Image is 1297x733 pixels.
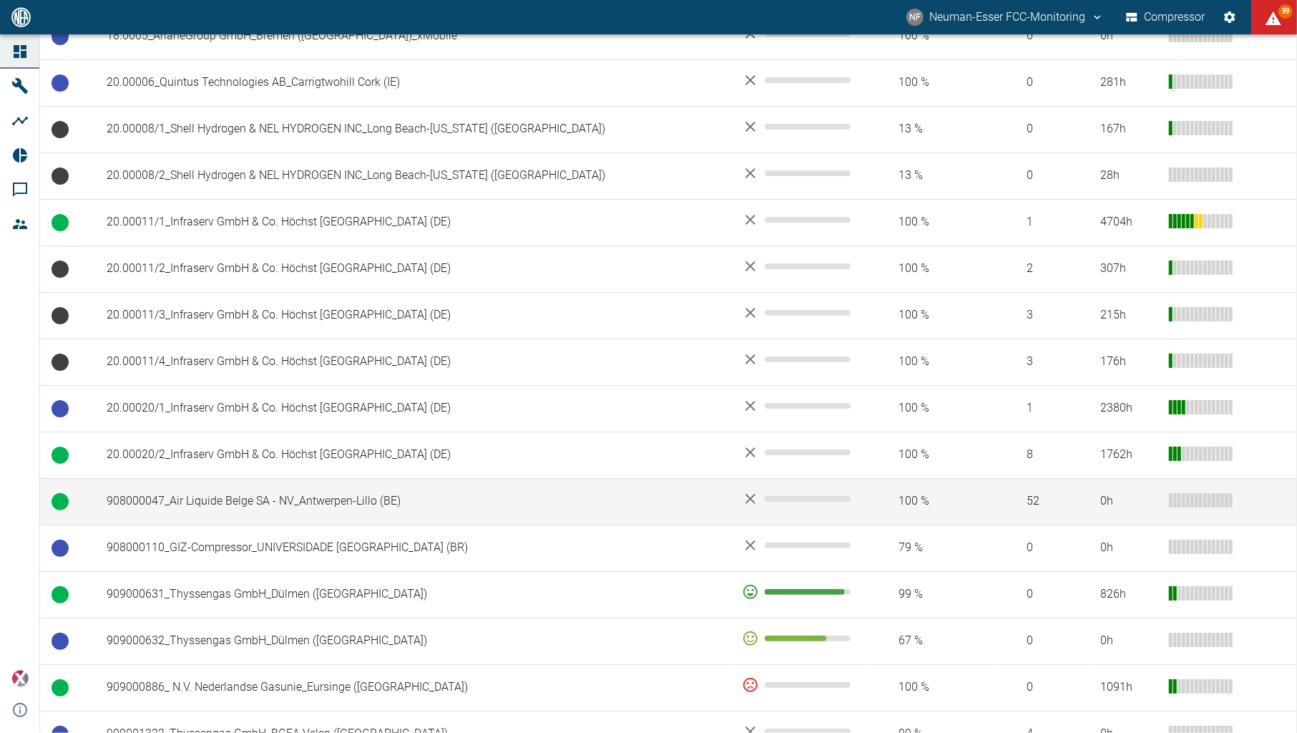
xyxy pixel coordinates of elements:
td: 908000110_GIZ-Compressor_UNIVERSIDADE [GEOGRAPHIC_DATA] (BR) [95,525,730,571]
td: 20.00011/4_Infraserv GmbH & Co. Höchst [GEOGRAPHIC_DATA] (DE) [95,339,730,385]
span: 0 [1004,540,1077,556]
span: 100 % [876,307,982,324]
td: 20.00011/3_Infraserv GmbH & Co. Höchst [GEOGRAPHIC_DATA] (DE) [95,292,730,339]
div: No data [742,490,853,508]
div: 93 % [742,583,853,601]
span: 13 % [876,121,982,137]
span: Betrieb [52,679,69,696]
span: 1 [1004,214,1077,230]
span: 100 % [876,74,982,91]
div: 215 h [1100,307,1157,324]
button: Compressor [1123,4,1208,30]
div: No data [742,165,853,182]
div: No data [742,304,853,321]
div: 1091 h [1100,679,1157,696]
span: Betrieb [52,214,69,231]
span: Keine Daten [52,354,69,371]
div: 72 % [742,630,853,647]
span: 1 [1004,400,1077,417]
span: 0 [1004,168,1077,184]
div: No data [742,258,853,275]
td: 20.00020/2_Infraserv GmbH & Co. Höchst [GEOGRAPHIC_DATA] (DE) [95,432,730,478]
div: 2380 h [1100,400,1157,417]
td: 909000632_Thyssengas GmbH_Dülmen ([GEOGRAPHIC_DATA]) [95,618,730,664]
span: 100 % [876,28,982,44]
span: Betrieb [52,586,69,603]
td: 20.00008/2_Shell Hydrogen & NEL HYDROGEN INC_Long Beach-[US_STATE] ([GEOGRAPHIC_DATA]) [95,152,730,199]
span: Keine Daten [52,121,69,138]
img: Xplore Logo [11,670,29,687]
span: Betriebsbereit [52,540,69,557]
span: Keine Daten [52,307,69,324]
span: 100 % [876,493,982,510]
span: Betriebsbereit [52,400,69,417]
span: Betriebsbereit [52,28,69,45]
div: 0 h [1100,540,1157,556]
span: 100 % [876,261,982,277]
div: No data [742,397,853,414]
td: 20.00011/2_Infraserv GmbH & Co. Höchst [GEOGRAPHIC_DATA] (DE) [95,246,730,292]
td: 20.00020/1_Infraserv GmbH & Co. Höchst [GEOGRAPHIC_DATA] (DE) [95,385,730,432]
div: No data [742,118,853,135]
span: 0 [1004,74,1077,91]
div: 4704 h [1100,214,1157,230]
span: 99 % [876,586,982,603]
img: logo [10,7,32,26]
span: 3 [1004,307,1077,324]
td: 20.00006_Quintus Technologies AB_Carrigtwohill Cork (IE) [95,59,730,106]
span: Keine Daten [52,261,69,278]
span: 67 % [876,633,982,649]
span: Betriebsbereit [52,633,69,650]
div: 307 h [1100,261,1157,277]
span: 0 [1004,586,1077,603]
span: 0 [1004,121,1077,137]
td: 20.00011/1_Infraserv GmbH & Co. Höchst [GEOGRAPHIC_DATA] (DE) [95,199,730,246]
div: 167 h [1100,121,1157,137]
td: 909000631_Thyssengas GmbH_Dülmen ([GEOGRAPHIC_DATA]) [95,571,730,618]
span: Keine Daten [52,168,69,185]
td: 18.0005_ArianeGroup GmbH_Bremen ([GEOGRAPHIC_DATA])_xMobile [95,13,730,59]
span: 0 [1004,28,1077,44]
span: Betriebsbereit [52,74,69,92]
div: 0 h [1100,633,1157,649]
span: 99 [1278,4,1293,19]
div: No data [742,537,853,554]
span: 100 % [876,400,982,417]
span: 100 % [876,447,982,463]
button: fcc-monitoring@neuman-esser.com [904,4,1106,30]
div: 28 h [1100,168,1157,184]
span: 0 [1004,633,1077,649]
span: Betrieb [52,447,69,464]
div: No data [742,72,853,89]
span: 52 [1004,493,1077,510]
td: 20.00008/1_Shell Hydrogen & NEL HYDROGEN INC_Long Beach-[US_STATE] ([GEOGRAPHIC_DATA]) [95,106,730,152]
span: 100 % [876,679,982,696]
div: 0 % [742,676,853,694]
div: No data [742,211,853,228]
td: 908000047_Air Liquide Belge SA - NV_Antwerpen-Lillo (BE) [95,478,730,525]
span: 100 % [876,214,982,230]
td: 909000886_ N.V. Nederlandse Gasunie_Eursinge ([GEOGRAPHIC_DATA]) [95,664,730,711]
div: 176 h [1100,354,1157,370]
span: 100 % [876,354,982,370]
div: 0 h [1100,493,1157,510]
div: 1762 h [1100,447,1157,463]
div: 281 h [1100,74,1157,91]
div: NF [906,9,924,26]
span: 79 % [876,540,982,556]
span: 8 [1004,447,1077,463]
div: No data [742,351,853,368]
span: 2 [1004,261,1077,277]
span: 3 [1004,354,1077,370]
button: Einstellungen [1217,4,1243,30]
div: 826 h [1100,586,1157,603]
div: 0 h [1100,28,1157,44]
span: 13 % [876,168,982,184]
span: 0 [1004,679,1077,696]
span: Betrieb [52,493,69,510]
div: No data [742,444,853,461]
